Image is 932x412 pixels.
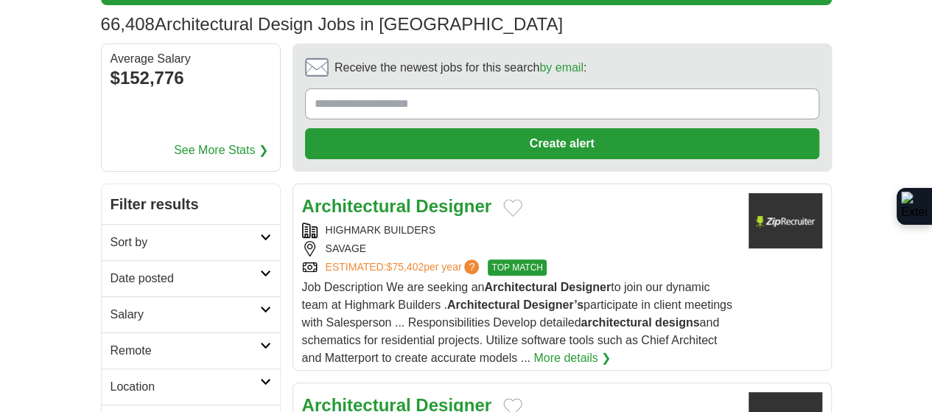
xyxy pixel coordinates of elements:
span: TOP MATCH [488,259,546,276]
strong: architectural [581,316,651,329]
img: Company logo [749,193,822,248]
h2: Remote [111,342,260,360]
strong: designs [655,316,699,329]
span: Job Description We are seeking an to join our dynamic team at Highmark Builders . participate in ... [302,281,732,364]
a: by email [539,61,584,74]
strong: Designer [561,281,611,293]
h2: Sort by [111,234,260,251]
div: SAVAGE [302,241,737,256]
button: Create alert [305,128,819,159]
strong: Designer [416,196,491,216]
button: Add to favorite jobs [503,199,522,217]
strong: Architectural [302,196,411,216]
div: $152,776 [111,65,271,91]
h1: Architectural Design Jobs in [GEOGRAPHIC_DATA] [101,14,563,34]
span: 66,408 [101,11,155,38]
span: Receive the newest jobs for this search : [334,59,586,77]
div: HIGHMARK BUILDERS [302,223,737,238]
span: ? [464,259,479,274]
a: Remote [102,332,280,369]
div: Average Salary [111,53,271,65]
a: Location [102,369,280,405]
strong: Designer’s [523,298,584,311]
a: More details ❯ [533,349,611,367]
h2: Date posted [111,270,260,287]
a: Salary [102,296,280,332]
a: Date posted [102,260,280,296]
strong: Architectural [447,298,520,311]
h2: Filter results [102,184,280,224]
strong: Architectural [484,281,557,293]
span: $75,402 [386,261,424,273]
a: Architectural Designer [302,196,491,216]
a: ESTIMATED:$75,402per year? [326,259,483,276]
h2: Salary [111,306,260,324]
a: See More Stats ❯ [174,142,268,159]
img: Extension Icon [901,192,928,221]
a: Sort by [102,224,280,260]
h2: Location [111,378,260,396]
